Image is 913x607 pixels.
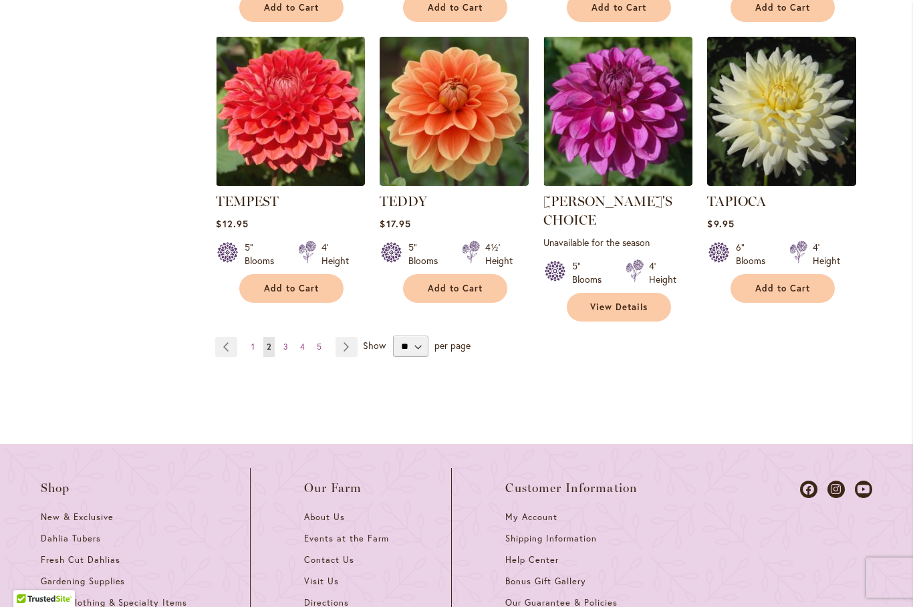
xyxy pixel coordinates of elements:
[41,481,70,495] span: Shop
[408,241,446,267] div: 5" Blooms
[572,259,610,286] div: 5" Blooms
[216,193,279,209] a: TEMPEST
[317,342,321,352] span: 5
[543,37,692,186] img: TED'S CHOICE
[592,2,646,13] span: Add to Cart
[543,193,672,228] a: [PERSON_NAME]'S CHOICE
[428,2,483,13] span: Add to Cart
[567,293,671,322] a: View Details
[297,337,308,357] a: 4
[380,193,427,209] a: TEDDY
[41,533,101,544] span: Dahlia Tubers
[300,342,305,352] span: 4
[216,176,365,189] a: TEMPEST
[707,176,856,189] a: TAPIOCA
[731,274,835,303] button: Add to Cart
[248,337,258,357] a: 1
[313,337,325,357] a: 5
[707,193,766,209] a: TAPIOCA
[216,37,365,186] img: TEMPEST
[41,511,114,523] span: New & Exclusive
[813,241,840,267] div: 4' Height
[855,481,872,498] a: Dahlias on Youtube
[264,283,319,294] span: Add to Cart
[304,576,339,587] span: Visit Us
[304,481,362,495] span: Our Farm
[505,554,559,566] span: Help Center
[245,241,282,267] div: 5" Blooms
[505,533,596,544] span: Shipping Information
[800,481,817,498] a: Dahlias on Facebook
[485,241,513,267] div: 4½' Height
[321,241,349,267] div: 4' Height
[251,342,255,352] span: 1
[239,274,344,303] button: Add to Cart
[10,560,47,597] iframe: Launch Accessibility Center
[380,176,529,189] a: Teddy
[264,2,319,13] span: Add to Cart
[505,576,585,587] span: Bonus Gift Gallery
[707,217,734,230] span: $9.95
[403,274,507,303] button: Add to Cart
[505,511,557,523] span: My Account
[755,283,810,294] span: Add to Cart
[543,236,692,249] p: Unavailable for the season
[505,481,638,495] span: Customer Information
[363,339,386,352] span: Show
[304,533,388,544] span: Events at the Farm
[304,511,345,523] span: About Us
[736,241,773,267] div: 6" Blooms
[649,259,676,286] div: 4' Height
[707,37,856,186] img: TAPIOCA
[280,337,291,357] a: 3
[267,342,271,352] span: 2
[543,176,692,189] a: TED'S CHOICE
[216,217,248,230] span: $12.95
[380,37,529,186] img: Teddy
[304,554,354,566] span: Contact Us
[41,554,120,566] span: Fresh Cut Dahlias
[434,339,471,352] span: per page
[283,342,288,352] span: 3
[827,481,845,498] a: Dahlias on Instagram
[380,217,410,230] span: $17.95
[41,576,125,587] span: Gardening Supplies
[428,283,483,294] span: Add to Cart
[755,2,810,13] span: Add to Cart
[590,301,648,313] span: View Details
